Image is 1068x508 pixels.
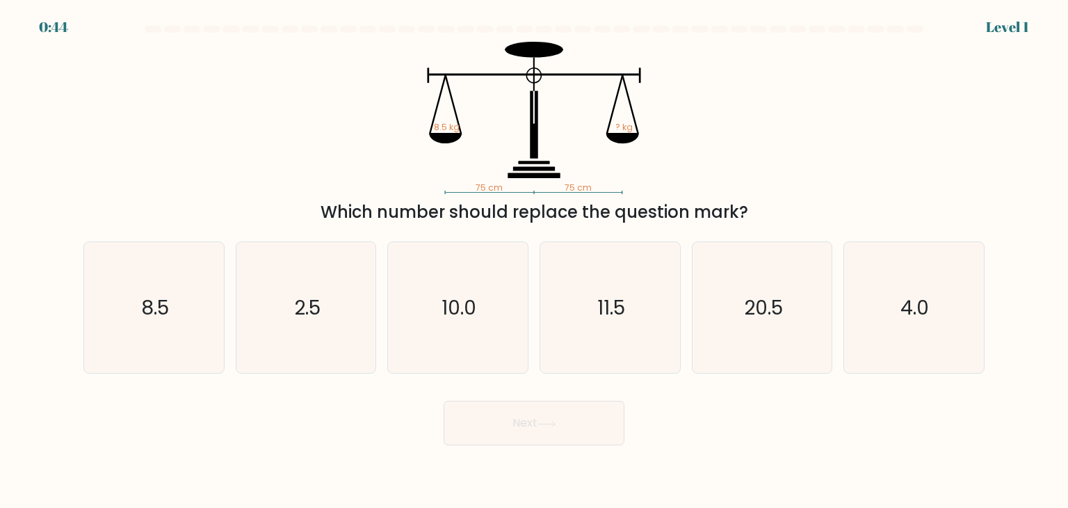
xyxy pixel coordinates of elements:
[901,294,930,322] text: 4.0
[476,182,503,193] tspan: 75 cm
[744,294,783,322] text: 20.5
[141,294,169,322] text: 8.5
[92,200,976,225] div: Which number should replace the question mark?
[434,121,460,133] tspan: 8.5 kg
[597,294,625,322] text: 11.5
[294,294,321,322] text: 2.5
[565,182,592,193] tspan: 75 cm
[39,17,68,38] div: 0:44
[442,294,477,322] text: 10.0
[444,401,624,445] button: Next
[615,121,633,133] tspan: ? kg
[986,17,1029,38] div: Level 1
